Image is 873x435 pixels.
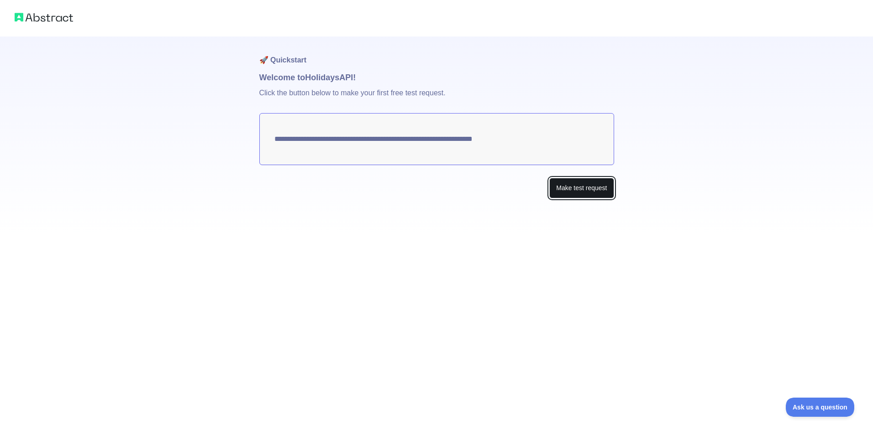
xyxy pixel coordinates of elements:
[259,84,614,113] p: Click the button below to make your first free test request.
[259,36,614,71] h1: 🚀 Quickstart
[259,71,614,84] h1: Welcome to Holidays API!
[15,11,73,24] img: Abstract logo
[786,398,855,417] iframe: Toggle Customer Support
[549,178,614,198] button: Make test request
